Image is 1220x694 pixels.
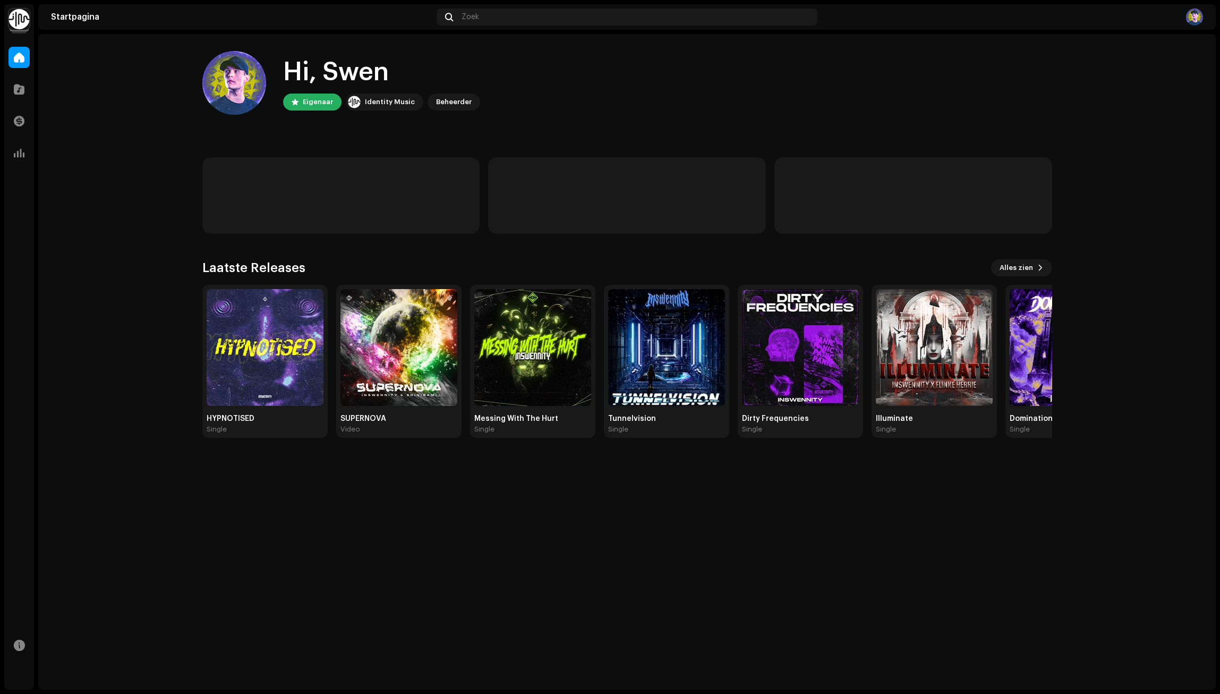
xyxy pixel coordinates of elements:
[608,414,725,423] div: Tunnelvision
[462,13,479,21] span: Zoek
[202,51,266,115] img: f2555182-a0c4-45de-8436-1f24aec6d308
[207,425,227,434] div: Single
[742,289,859,406] img: bc25211e-0cd2-42a2-a836-c4ee6663ffd2
[340,289,457,406] img: 87c2cc6b-4f5c-49a0-9254-820e37b20920
[340,414,457,423] div: SUPERNOVA
[608,289,725,406] img: be3fa8e3-1370-4e73-997d-9110ddbd90f4
[876,425,896,434] div: Single
[436,96,472,108] div: Beheerder
[1010,289,1127,406] img: 295c2a63-bc0f-46d2-8a56-e10179cb35ca
[991,259,1052,276] button: Alles zien
[876,414,993,423] div: Illuminate
[1186,9,1203,26] img: f2555182-a0c4-45de-8436-1f24aec6d308
[742,414,859,423] div: Dirty Frequencies
[742,425,762,434] div: Single
[1010,425,1030,434] div: Single
[608,425,628,434] div: Single
[365,96,415,108] div: Identity Music
[474,425,494,434] div: Single
[207,414,323,423] div: HYPNOTISED
[207,289,323,406] img: dda693b6-b6ca-4007-973d-8bfe7f26e05c
[8,9,30,30] img: 0f74c21f-6d1c-4dbc-9196-dbddad53419e
[51,13,432,21] div: Startpagina
[876,289,993,406] img: a98ab54a-a01c-4878-abd1-da5b6b7c2973
[340,425,360,434] div: Video
[474,289,591,406] img: 07326ccb-9ef6-4af4-8eb2-22b6f101d39d
[202,259,305,276] h3: Laatste Releases
[348,96,361,108] img: 0f74c21f-6d1c-4dbc-9196-dbddad53419e
[1000,257,1033,278] span: Alles zien
[1010,414,1127,423] div: Domination
[474,414,591,423] div: Messing With The Hurt
[283,55,480,89] div: Hi, Swen
[303,96,333,108] div: Eigenaar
